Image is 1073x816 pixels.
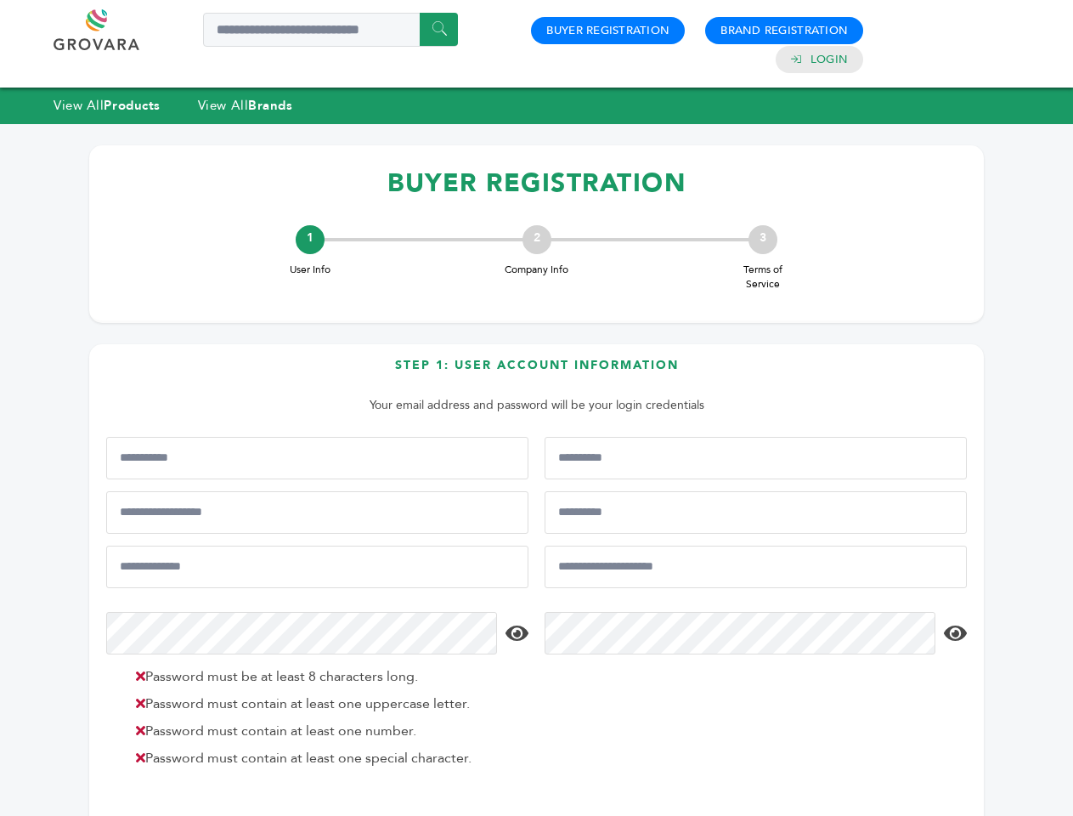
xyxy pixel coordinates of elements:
[115,395,958,416] p: Your email address and password will be your login credentials
[276,263,344,277] span: User Info
[729,263,797,292] span: Terms of Service
[106,357,967,387] h3: Step 1: User Account Information
[545,437,967,479] input: Last Name*
[106,546,528,588] input: Email Address*
[522,225,551,254] div: 2
[545,612,935,654] input: Confirm Password*
[546,23,669,38] a: Buyer Registration
[106,491,528,534] input: Mobile Phone Number
[106,158,967,208] h1: BUYER REGISTRATION
[720,23,848,38] a: Brand Registration
[104,97,160,114] strong: Products
[748,225,777,254] div: 3
[198,97,293,114] a: View AllBrands
[127,694,524,714] li: Password must contain at least one uppercase letter.
[127,748,524,768] li: Password must contain at least one special character.
[296,225,325,254] div: 1
[127,721,524,741] li: Password must contain at least one number.
[545,546,967,588] input: Confirm Email Address*
[106,437,528,479] input: First Name*
[203,13,458,47] input: Search a product or brand...
[127,666,524,687] li: Password must be at least 8 characters long.
[503,263,571,277] span: Company Info
[248,97,292,114] strong: Brands
[810,52,848,67] a: Login
[54,97,161,114] a: View AllProducts
[545,491,967,534] input: Job Title*
[106,612,497,654] input: Password*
